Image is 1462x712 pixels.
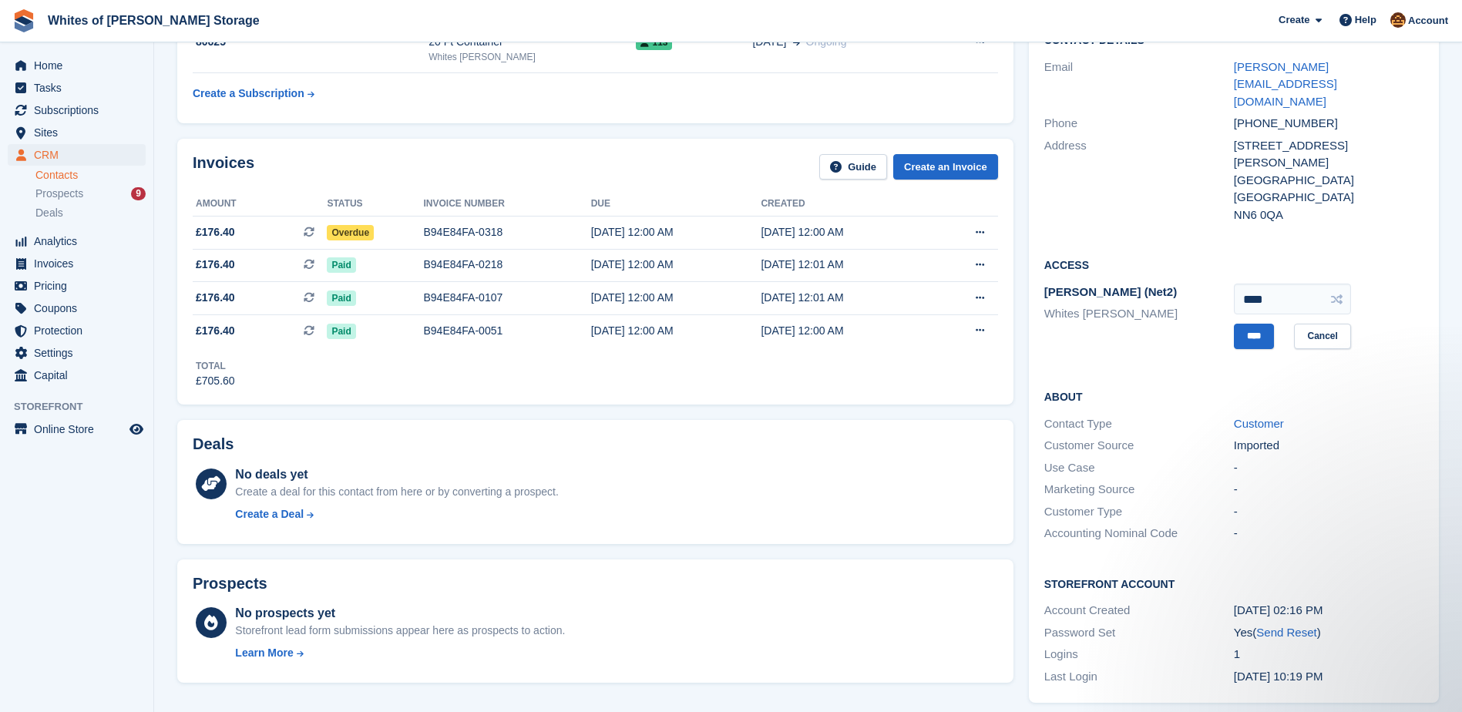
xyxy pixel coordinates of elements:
[424,290,591,306] div: B94E84FA-0107
[1044,115,1234,133] div: Phone
[424,192,591,217] th: Invoice number
[761,257,931,273] div: [DATE] 12:01 AM
[591,224,761,240] div: [DATE] 12:00 AM
[8,418,146,440] a: menu
[1044,576,1423,591] h2: Storefront Account
[127,420,146,438] a: Preview store
[34,342,126,364] span: Settings
[1044,59,1234,111] div: Email
[1234,437,1423,455] div: Imported
[235,623,565,639] div: Storefront lead form submissions appear here as prospects to action.
[1256,626,1316,639] a: Send Reset
[1234,189,1423,207] div: [GEOGRAPHIC_DATA]
[8,320,146,341] a: menu
[131,187,146,200] div: 9
[196,290,235,306] span: £176.40
[1044,305,1234,323] li: Whites [PERSON_NAME]
[34,275,126,297] span: Pricing
[1234,137,1423,155] div: [STREET_ADDRESS]
[1234,207,1423,224] div: NN6 0QA
[34,230,126,252] span: Analytics
[327,324,355,339] span: Paid
[193,79,314,108] a: Create a Subscription
[1044,481,1234,499] div: Marketing Source
[34,364,126,386] span: Capital
[424,224,591,240] div: B94E84FA-0318
[1279,12,1309,28] span: Create
[761,290,931,306] div: [DATE] 12:01 AM
[196,359,235,373] div: Total
[235,506,558,522] a: Create a Deal
[429,50,636,64] div: Whites [PERSON_NAME]
[235,645,293,661] div: Learn More
[193,86,304,102] div: Create a Subscription
[34,418,126,440] span: Online Store
[34,77,126,99] span: Tasks
[34,253,126,274] span: Invoices
[235,645,565,661] a: Learn More
[8,275,146,297] a: menu
[1234,525,1423,542] div: -
[1044,525,1234,542] div: Accounting Nominal Code
[1355,12,1376,28] span: Help
[1234,459,1423,477] div: -
[1044,437,1234,455] div: Customer Source
[429,34,636,50] div: 20 Ft Container
[1234,646,1423,663] div: 1
[235,484,558,500] div: Create a deal for this contact from here or by converting a prospect.
[193,192,327,217] th: Amount
[1044,624,1234,642] div: Password Set
[8,297,146,319] a: menu
[591,192,761,217] th: Due
[1044,257,1423,272] h2: Access
[424,323,591,339] div: B94E84FA-0051
[327,257,355,273] span: Paid
[1044,668,1234,686] div: Last Login
[8,99,146,121] a: menu
[235,506,304,522] div: Create a Deal
[1234,503,1423,521] div: -
[1044,459,1234,477] div: Use Case
[8,77,146,99] a: menu
[327,291,355,306] span: Paid
[1408,13,1448,29] span: Account
[591,323,761,339] div: [DATE] 12:00 AM
[235,465,558,484] div: No deals yet
[193,34,429,50] div: 80625
[14,399,153,415] span: Storefront
[1234,624,1423,642] div: Yes
[34,320,126,341] span: Protection
[819,154,887,180] a: Guide
[1044,285,1178,298] span: [PERSON_NAME] (Net2)
[761,323,931,339] div: [DATE] 12:00 AM
[196,323,235,339] span: £176.40
[8,144,146,166] a: menu
[591,290,761,306] div: [DATE] 12:00 AM
[1390,12,1406,28] img: Eddie White
[1044,503,1234,521] div: Customer Type
[327,225,374,240] span: Overdue
[34,144,126,166] span: CRM
[327,192,423,217] th: Status
[35,186,146,202] a: Prospects 9
[34,55,126,76] span: Home
[196,224,235,240] span: £176.40
[1234,115,1423,133] div: [PHONE_NUMBER]
[752,34,786,50] span: [DATE]
[34,122,126,143] span: Sites
[1234,481,1423,499] div: -
[12,9,35,32] img: stora-icon-8386f47178a22dfd0bd8f6a31ec36ba5ce8667c1dd55bd0f319d3a0aa187defe.svg
[1234,602,1423,620] div: [DATE] 02:16 PM
[8,342,146,364] a: menu
[193,435,234,453] h2: Deals
[424,257,591,273] div: B94E84FA-0218
[34,99,126,121] span: Subscriptions
[193,575,267,593] h2: Prospects
[1234,670,1323,683] time: 2025-06-23 21:19:45 UTC
[1234,172,1423,190] div: [GEOGRAPHIC_DATA]
[35,168,146,183] a: Contacts
[1234,417,1284,430] a: Customer
[42,8,266,33] a: Whites of [PERSON_NAME] Storage
[1044,602,1234,620] div: Account Created
[8,230,146,252] a: menu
